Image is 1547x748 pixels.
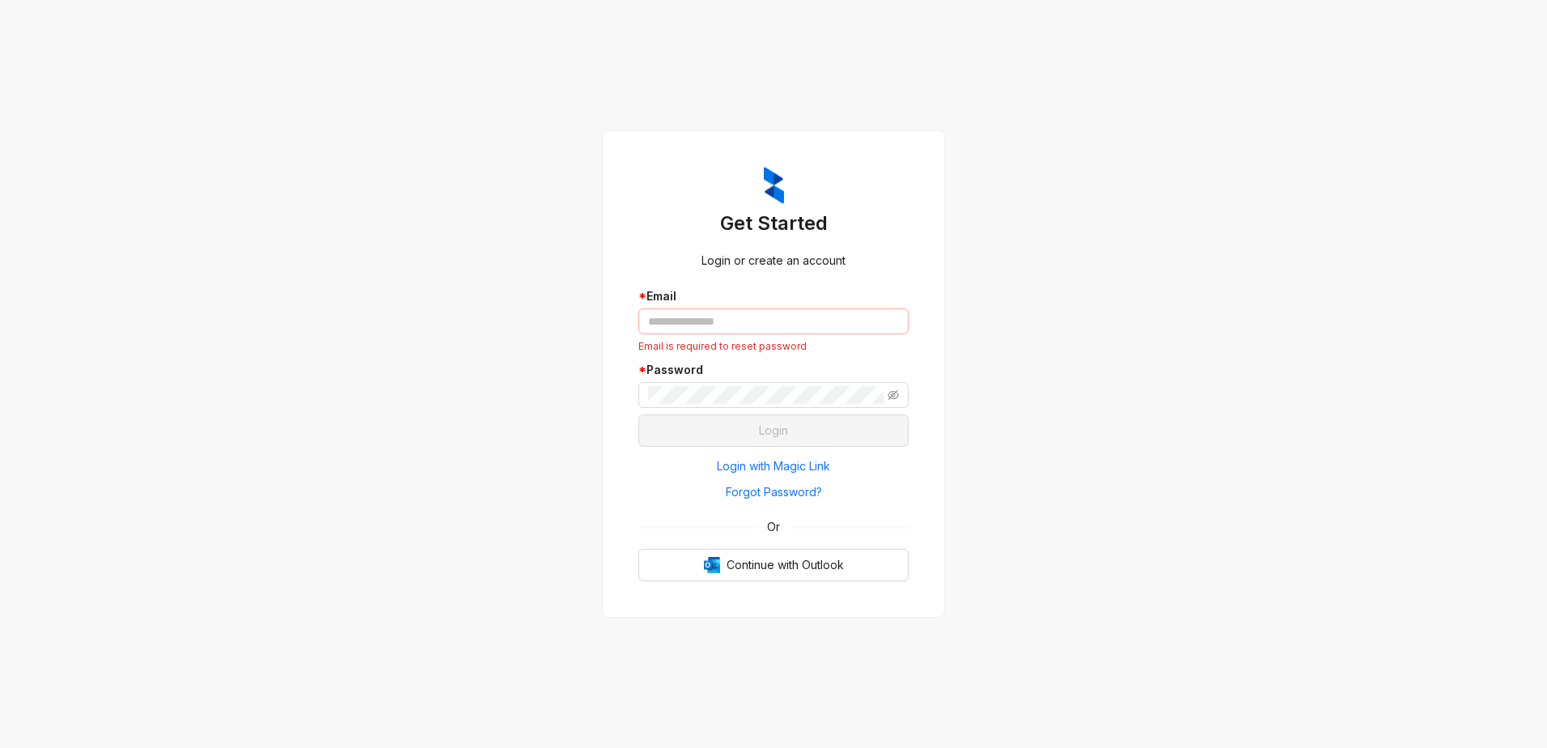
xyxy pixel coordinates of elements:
[717,457,830,475] span: Login with Magic Link
[726,483,822,501] span: Forgot Password?
[638,339,909,355] div: Email is required to reset password
[764,167,784,204] img: ZumaIcon
[638,210,909,236] h3: Get Started
[638,479,909,505] button: Forgot Password?
[756,518,791,536] span: Or
[638,453,909,479] button: Login with Magic Link
[638,414,909,447] button: Login
[638,549,909,581] button: OutlookContinue with Outlook
[727,556,844,574] span: Continue with Outlook
[704,557,720,573] img: Outlook
[638,287,909,305] div: Email
[638,252,909,270] div: Login or create an account
[888,389,899,401] span: eye-invisible
[638,361,909,379] div: Password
